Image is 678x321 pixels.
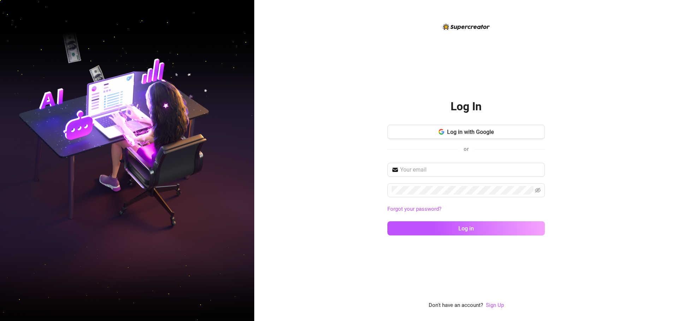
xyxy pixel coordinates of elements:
h2: Log In [451,99,482,114]
span: eye-invisible [535,187,541,193]
a: Forgot your password? [387,206,441,212]
a: Sign Up [486,301,504,310]
span: Don't have an account? [429,301,483,310]
a: Forgot your password? [387,205,545,214]
button: Log in [387,221,545,235]
img: logo-BBDzfeDw.svg [443,24,490,30]
span: Log in [458,225,474,232]
span: or [464,146,469,152]
a: Sign Up [486,302,504,308]
span: Log in with Google [447,129,494,135]
button: Log in with Google [387,125,545,139]
input: Your email [400,166,541,174]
